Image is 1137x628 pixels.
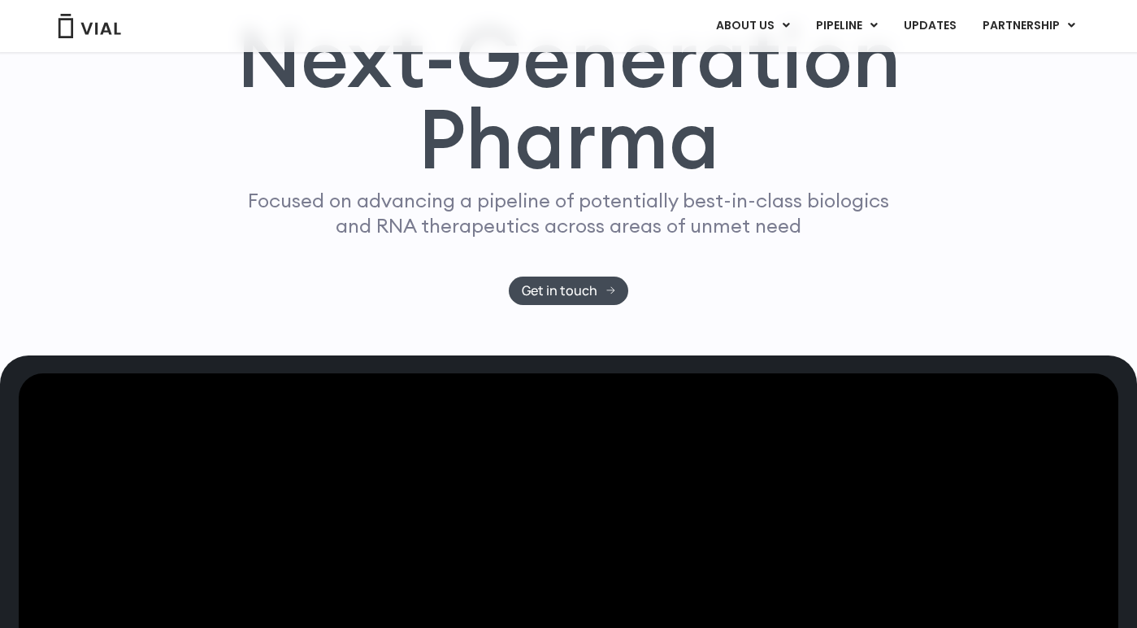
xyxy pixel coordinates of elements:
[970,12,1088,40] a: PARTNERSHIPMenu Toggle
[803,12,890,40] a: PIPELINEMenu Toggle
[522,285,597,297] span: Get in touch
[241,188,896,238] p: Focused on advancing a pipeline of potentially best-in-class biologics and RNA therapeutics acros...
[509,277,628,305] a: Get in touch
[217,16,921,181] h1: Next-Generation Pharma
[703,12,802,40] a: ABOUT USMenu Toggle
[57,14,122,38] img: Vial Logo
[891,12,969,40] a: UPDATES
